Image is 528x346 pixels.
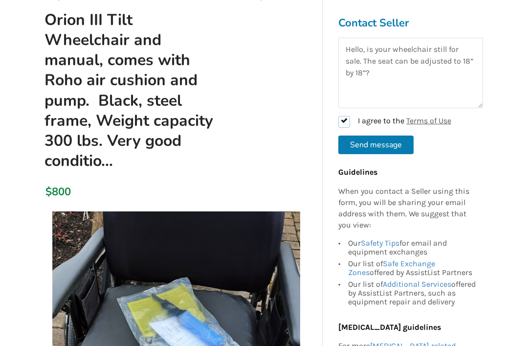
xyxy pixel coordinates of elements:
h1: Orion III Tilt Wheelchair and manual, comes with Roho air cushion and pump. Black, steel frame, W... [37,10,227,171]
b: Guidelines [338,167,377,177]
textarea: Hello, is your wheelchair still for sale. The seat can be adjusted to 18” by 18”? [338,38,483,108]
h3: Contact Seller [338,16,483,30]
div: Our list of offered by AssistList Partners, such as equipment repair and delivery [348,278,478,306]
a: Additional Services [383,279,451,288]
a: Safety Tips [361,238,399,247]
p: When you contact a Seller using this form, you will be sharing your email address with them. We s... [338,186,478,231]
div: Our for email and equipment exchanges [348,238,478,257]
b: [MEDICAL_DATA] guidelines [338,322,441,331]
div: $800 [45,185,47,199]
label: I agree to the [338,116,451,128]
a: Terms of Use [406,116,451,125]
a: Safe Exchange Zones [348,258,435,277]
div: Our list of offered by AssistList Partners [348,257,478,278]
button: Send message [338,136,414,154]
